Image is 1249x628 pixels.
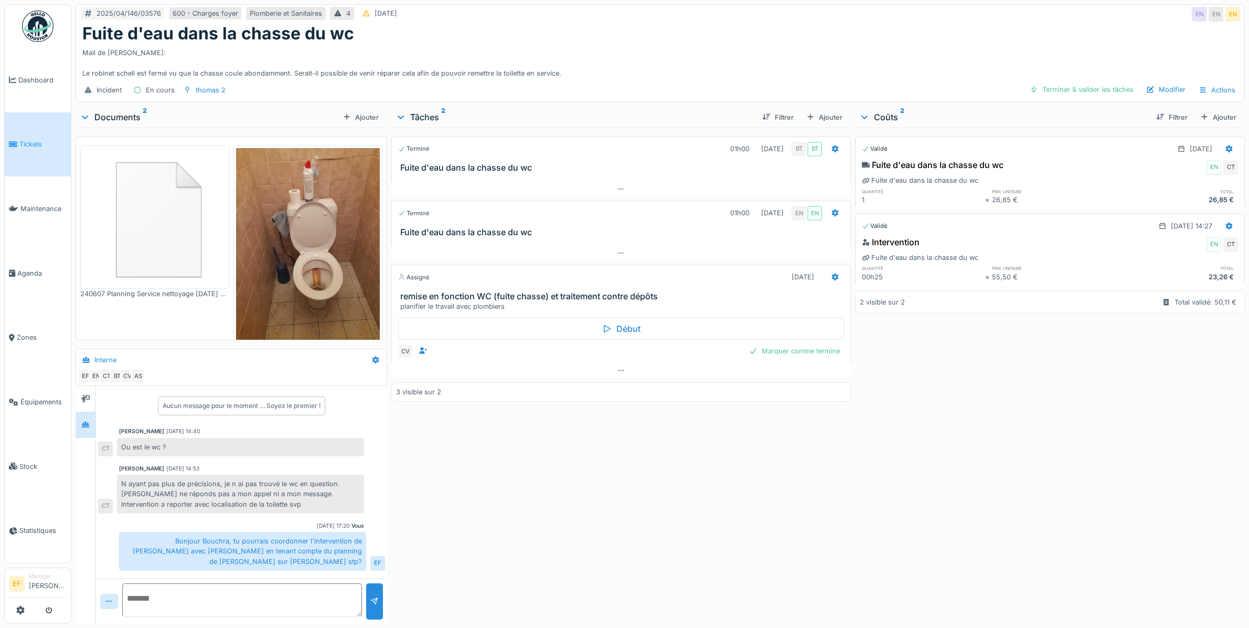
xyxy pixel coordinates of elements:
div: EN [1192,7,1207,22]
div: Fuite d'eau dans la chasse du wc [862,253,978,263]
div: Actions [1194,82,1240,98]
div: 600 - Charges foyer [173,8,238,18]
div: [DATE] [761,208,784,218]
div: 3 visible sur 2 [396,387,441,397]
div: Aucun message pour le moment … Soyez le premier ! [163,401,321,411]
li: EF [9,576,25,592]
div: EN [89,369,103,383]
div: Mail de [PERSON_NAME]: Le robinet schell est fermé vu que la chasse coule abondamment. Serait-il ... [82,44,1238,78]
div: 240607 Planning Service nettoyage [DATE] à [DATE].xlsx [80,289,229,299]
div: 23,26 € [1115,272,1238,282]
h6: prix unitaire [992,265,1115,271]
div: 2 visible sur 2 [860,297,905,307]
div: [PERSON_NAME] [119,465,164,473]
div: Plomberie et Sanitaires [250,8,322,18]
div: Ajouter [338,110,383,124]
div: 1 [862,195,985,205]
a: Statistiques [5,499,71,563]
div: Marquer comme terminé [745,344,844,358]
div: 55,50 € [992,272,1115,282]
h3: remise en fonction WC (fuite chasse) et traitement contre dépôts [400,291,846,301]
h3: Fuite d'eau dans la chasse du wc [400,163,846,173]
div: Terminé [398,144,430,153]
div: [DATE] 17:20 [317,522,349,530]
div: En cours [146,85,175,95]
div: Ajouter [802,110,847,124]
div: Interne [94,355,116,365]
div: CT [98,442,113,456]
sup: 2 [441,111,445,123]
sup: 2 [900,111,904,123]
div: CT [98,499,113,514]
div: planifier le travail avec plombiers [400,301,846,311]
sup: 2 [143,111,147,123]
div: [DATE] [792,272,814,282]
a: Équipements [5,370,71,434]
div: EF [78,369,93,383]
div: Terminé [398,209,430,218]
div: EN [1207,237,1221,252]
h6: quantité [862,265,985,271]
div: Total validé: 50,11 € [1175,297,1236,307]
div: Début [398,318,844,340]
div: Bonjour Bouchra, tu pourrais coordonner l'intervention de [PERSON_NAME] avec [PERSON_NAME] en ten... [119,532,366,571]
div: CT [1223,237,1238,252]
div: Incident [97,85,122,95]
div: × [985,272,992,282]
div: Coûts [859,111,1148,123]
div: [DATE] [375,8,397,18]
div: thomas 2 [196,85,226,95]
div: Ou est le wc ? [117,438,364,456]
div: EF [370,556,385,571]
div: BT [792,142,806,156]
div: Filtrer [758,110,798,124]
div: Intervention [862,236,920,248]
span: Dashboard [18,75,67,85]
div: Ajouter [1196,110,1241,124]
a: Stock [5,434,71,499]
span: Tickets [19,139,67,149]
div: [DATE] 14:40 [166,427,200,435]
div: Tâches [396,111,754,123]
div: CT [99,369,114,383]
div: [DATE] 14:27 [1171,221,1212,231]
div: CV [120,369,135,383]
div: N ayant pas plus de précisions, je n ai pas trouvé le wc en question. [PERSON_NAME] ne réponds pa... [117,475,364,514]
a: EF Manager[PERSON_NAME] [9,572,67,598]
div: 2025/04/146/03576 [97,8,161,18]
h6: quantité [862,188,985,195]
a: Agenda [5,241,71,306]
div: 01h00 [730,208,750,218]
div: [DATE] [761,144,784,154]
div: [DATE] [1190,144,1212,154]
div: 26,85 € [1115,195,1238,205]
div: 26,85 € [992,195,1115,205]
div: 00h25 [862,272,985,282]
span: Stock [19,462,67,472]
h1: Fuite d'eau dans la chasse du wc [82,24,354,44]
div: Documents [80,111,338,123]
div: 01h00 [730,144,750,154]
span: Agenda [17,268,67,278]
div: EN [1209,7,1223,22]
img: Badge_color-CXgf-gQk.svg [22,11,54,42]
h6: total [1115,188,1238,195]
div: EN [792,206,806,221]
div: × [985,195,992,205]
span: Maintenance [20,204,67,214]
div: EN [807,206,822,221]
li: [PERSON_NAME] [29,572,67,595]
div: BT [110,369,124,383]
div: Vous [351,522,364,530]
div: CV [398,344,413,359]
img: 84750757-fdcc6f00-afbb-11ea-908a-1074b026b06b.png [83,148,227,286]
div: Modifier [1142,82,1190,97]
div: Fuite d'eau dans la chasse du wc [862,159,1004,171]
h6: prix unitaire [992,188,1115,195]
div: CT [1223,160,1238,175]
div: Filtrer [1152,110,1192,124]
div: BT [807,142,822,156]
a: Tickets [5,112,71,177]
span: Statistiques [19,526,67,536]
div: EN [1225,7,1240,22]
